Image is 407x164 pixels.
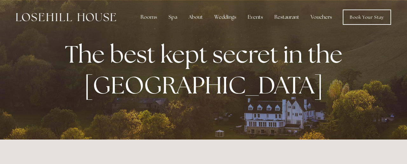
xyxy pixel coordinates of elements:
[269,11,304,24] div: Restaurant
[243,11,268,24] div: Events
[183,11,208,24] div: About
[209,11,241,24] div: Weddings
[163,11,182,24] div: Spa
[135,11,162,24] div: Rooms
[65,38,348,101] strong: The best kept secret in the [GEOGRAPHIC_DATA]
[343,10,391,25] a: Book Your Stay
[306,11,337,24] a: Vouchers
[16,13,116,21] img: Losehill House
